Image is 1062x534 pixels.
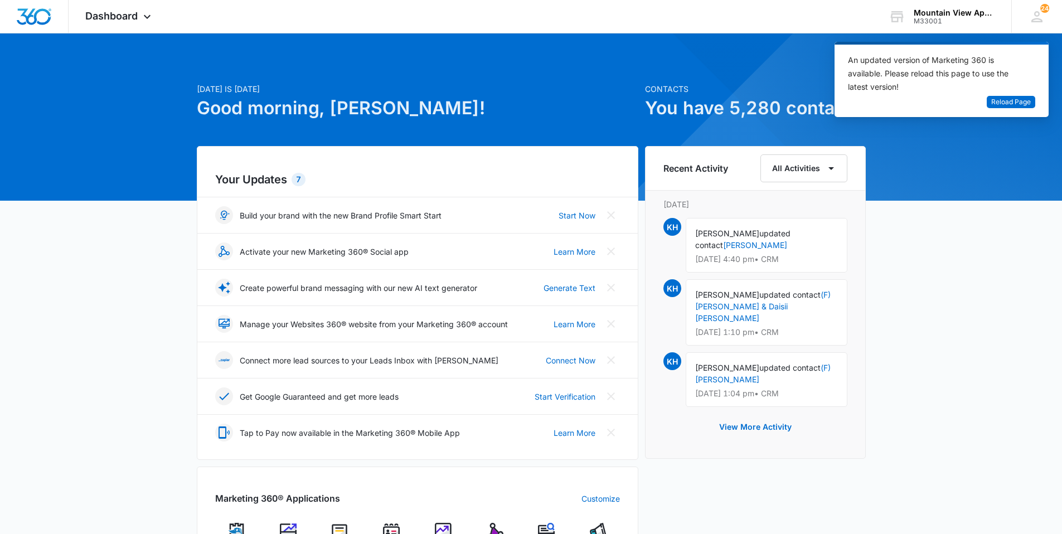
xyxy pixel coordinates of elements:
[554,318,595,330] a: Learn More
[240,391,399,402] p: Get Google Guaranteed and get more leads
[695,229,759,238] span: [PERSON_NAME]
[695,255,838,263] p: [DATE] 4:40 pm • CRM
[759,290,821,299] span: updated contact
[215,492,340,505] h2: Marketing 360® Applications
[544,282,595,294] a: Generate Text
[760,154,847,182] button: All Activities
[695,290,831,323] a: (F) [PERSON_NAME] & Daisii [PERSON_NAME]
[602,424,620,441] button: Close
[240,246,409,258] p: Activate your new Marketing 360® Social app
[695,363,759,372] span: [PERSON_NAME]
[240,355,498,366] p: Connect more lead sources to your Leads Inbox with [PERSON_NAME]
[695,390,838,397] p: [DATE] 1:04 pm • CRM
[535,391,595,402] a: Start Verification
[759,363,821,372] span: updated contact
[663,198,847,210] p: [DATE]
[914,8,995,17] div: account name
[215,171,620,188] h2: Your Updates
[559,210,595,221] a: Start Now
[602,387,620,405] button: Close
[645,83,866,95] p: Contacts
[1040,4,1049,13] span: 24
[663,162,728,175] h6: Recent Activity
[602,351,620,369] button: Close
[85,10,138,22] span: Dashboard
[240,318,508,330] p: Manage your Websites 360® website from your Marketing 360® account
[1040,4,1049,13] div: notifications count
[708,414,803,440] button: View More Activity
[602,206,620,224] button: Close
[663,218,681,236] span: KH
[602,242,620,260] button: Close
[240,282,477,294] p: Create powerful brand messaging with our new AI text generator
[197,95,638,122] h1: Good morning, [PERSON_NAME]!
[602,279,620,297] button: Close
[914,17,995,25] div: account id
[602,315,620,333] button: Close
[554,427,595,439] a: Learn More
[554,246,595,258] a: Learn More
[645,95,866,122] h1: You have 5,280 contacts
[197,83,638,95] p: [DATE] is [DATE]
[663,352,681,370] span: KH
[240,210,442,221] p: Build your brand with the new Brand Profile Smart Start
[292,173,305,186] div: 7
[723,240,787,250] a: [PERSON_NAME]
[546,355,595,366] a: Connect Now
[581,493,620,504] a: Customize
[695,328,838,336] p: [DATE] 1:10 pm • CRM
[695,290,759,299] span: [PERSON_NAME]
[663,279,681,297] span: KH
[987,96,1035,109] button: Reload Page
[240,427,460,439] p: Tap to Pay now available in the Marketing 360® Mobile App
[991,97,1031,108] span: Reload Page
[848,54,1022,94] div: An updated version of Marketing 360 is available. Please reload this page to use the latest version!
